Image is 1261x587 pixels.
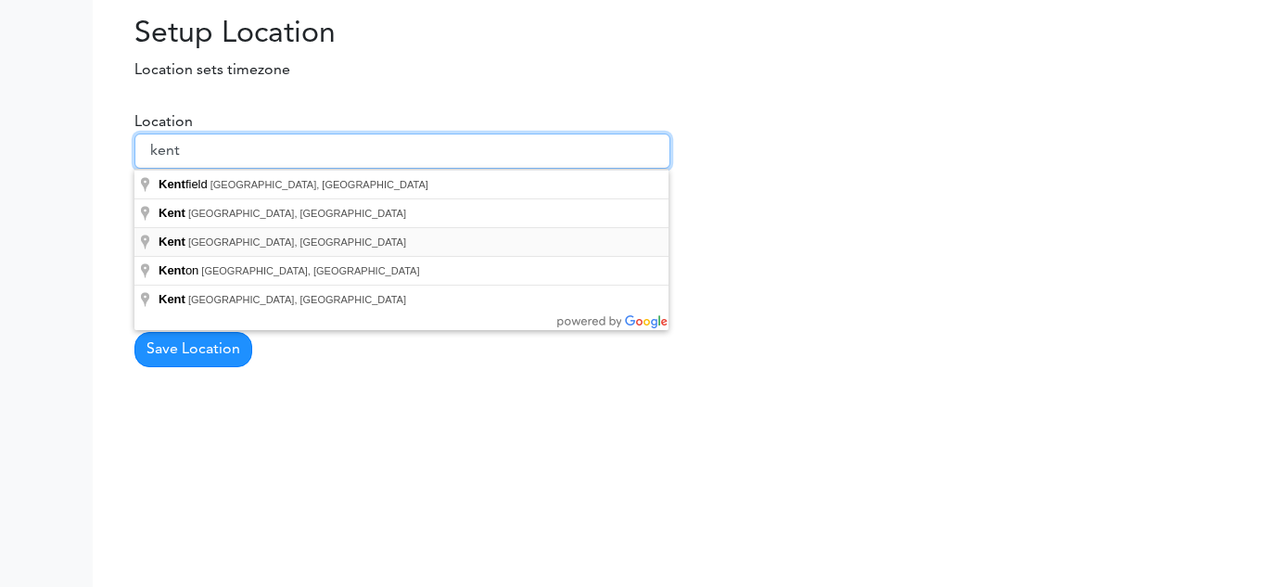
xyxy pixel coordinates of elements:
[201,265,419,276] span: [GEOGRAPHIC_DATA], [GEOGRAPHIC_DATA]
[159,263,185,277] span: Kent
[107,17,468,52] h2: Setup Location
[159,177,210,191] span: field
[134,111,193,134] label: Location
[134,134,670,169] input: Enter a city name
[188,236,406,248] span: [GEOGRAPHIC_DATA], [GEOGRAPHIC_DATA]
[159,263,201,277] span: on
[159,177,185,191] span: Kent
[159,292,185,306] span: Kent
[210,179,428,190] span: [GEOGRAPHIC_DATA], [GEOGRAPHIC_DATA]
[159,206,185,220] span: Kent
[188,208,406,219] span: [GEOGRAPHIC_DATA], [GEOGRAPHIC_DATA]
[107,59,468,82] p: Location sets timezone
[159,235,185,249] span: Kent
[134,332,252,367] button: Save Location
[188,294,406,305] span: [GEOGRAPHIC_DATA], [GEOGRAPHIC_DATA]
